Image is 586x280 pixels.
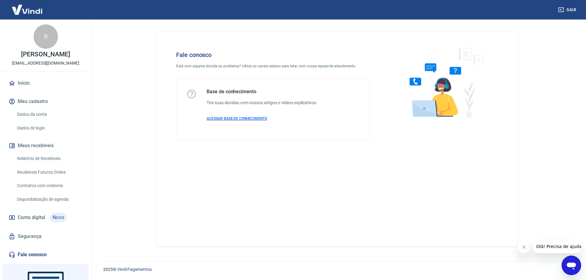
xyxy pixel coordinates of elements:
a: Início [7,76,84,90]
a: Dados da conta [15,108,84,121]
div: R [34,24,58,49]
a: Dados de login [15,122,84,134]
iframe: Fechar mensagem [518,241,530,253]
a: Vindi Pagamentos [117,267,152,272]
h6: Tire suas dúvidas com nossos artigos e vídeos explicativos. [207,100,317,106]
a: Fale conosco [7,248,84,261]
p: [EMAIL_ADDRESS][DOMAIN_NAME] [12,60,79,66]
p: 2025 © [103,266,571,273]
span: Novo [50,213,67,222]
span: ACESSAR BASE DE CONHECIMENTO [207,116,267,121]
iframe: Mensagem da empresa [533,240,581,253]
p: Está com alguma dúvida ou problema? Utilize os canais abaixo para falar com nossa equipe de atend... [176,63,370,69]
button: Sair [557,4,579,16]
span: Olá! Precisa de ajuda? [4,4,51,9]
a: Recebíveis Futuros Online [15,166,84,179]
button: Meu cadastro [7,95,84,108]
p: [PERSON_NAME] [21,51,70,58]
a: Segurança [7,230,84,243]
iframe: Botão para abrir a janela de mensagens [562,256,581,275]
a: Relatório de Recebíveis [15,152,84,165]
img: Vindi [7,0,47,19]
h5: Base de conhecimento [207,89,317,95]
a: Disponibilização de agenda [15,193,84,206]
a: ACESSAR BASE DE CONHECIMENTO [207,116,317,121]
img: Fale conosco [397,41,490,123]
span: Conta digital [18,213,45,222]
button: Meus recebíveis [7,139,84,152]
a: Contratos com credores [15,179,84,192]
h4: Fale conosco [176,51,370,58]
a: Conta digitalNovo [7,210,84,225]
